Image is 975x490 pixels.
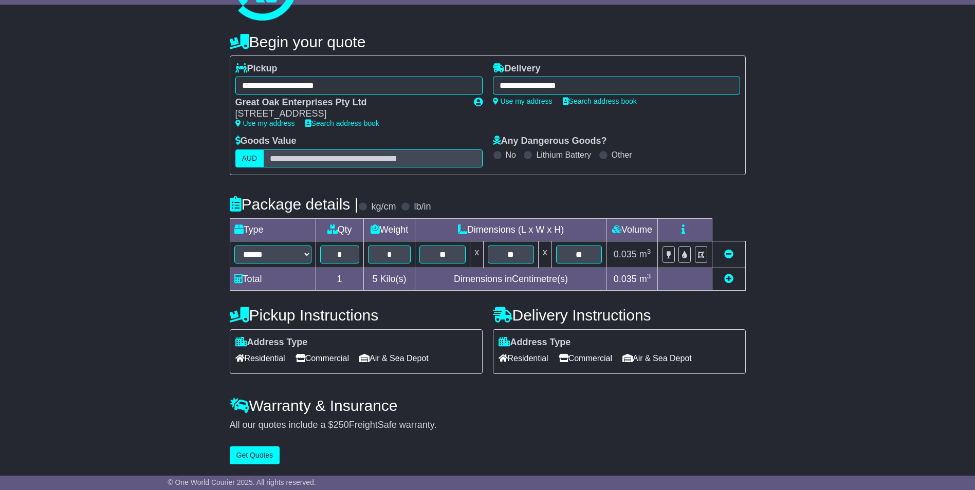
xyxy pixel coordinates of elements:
a: Search address book [305,119,379,127]
h4: Pickup Instructions [230,307,483,324]
div: [STREET_ADDRESS] [235,108,464,120]
span: m [639,249,651,259]
td: Qty [316,218,363,241]
a: Remove this item [724,249,733,259]
label: Address Type [235,337,308,348]
label: Goods Value [235,136,297,147]
label: Lithium Battery [536,150,591,160]
div: All our quotes include a $ FreightSafe warranty. [230,420,746,431]
a: Add new item [724,274,733,284]
h4: Warranty & Insurance [230,397,746,414]
td: Weight [363,218,415,241]
span: © One World Courier 2025. All rights reserved. [168,478,316,486]
sup: 3 [647,248,651,255]
td: Dimensions (L x W x H) [415,218,606,241]
td: x [470,241,484,268]
h4: Package details | [230,196,359,213]
span: Residential [499,350,548,366]
td: 1 [316,268,363,290]
h4: Delivery Instructions [493,307,746,324]
span: Commercial [296,350,349,366]
label: Address Type [499,337,571,348]
label: kg/cm [371,201,396,213]
span: Residential [235,350,285,366]
span: 5 [372,274,377,284]
span: 0.035 [614,274,637,284]
label: No [506,150,516,160]
div: Great Oak Enterprises Pty Ltd [235,97,464,108]
a: Use my address [493,97,553,105]
td: x [538,241,551,268]
span: Commercial [559,350,612,366]
label: Other [612,150,632,160]
label: AUD [235,149,264,167]
td: Volume [606,218,658,241]
td: Dimensions in Centimetre(s) [415,268,606,290]
a: Search address book [563,97,637,105]
span: 0.035 [614,249,637,259]
span: Air & Sea Depot [622,350,692,366]
td: Total [230,268,316,290]
span: m [639,274,651,284]
label: Pickup [235,63,278,74]
td: Kilo(s) [363,268,415,290]
td: Type [230,218,316,241]
h4: Begin your quote [230,33,746,50]
span: Air & Sea Depot [359,350,429,366]
sup: 3 [647,272,651,280]
span: 250 [334,420,349,430]
label: Any Dangerous Goods? [493,136,607,147]
label: lb/in [414,201,431,213]
a: Use my address [235,119,295,127]
button: Get Quotes [230,446,280,464]
label: Delivery [493,63,541,74]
